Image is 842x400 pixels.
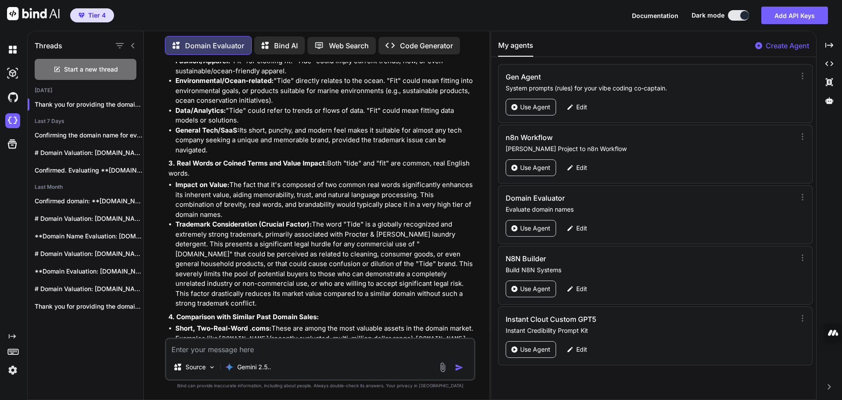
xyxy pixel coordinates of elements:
[520,285,550,293] p: Use Agent
[175,220,312,228] strong: Trademark Consideration (Crucial Factor):
[28,87,143,94] h2: [DATE]
[576,163,587,172] p: Edit
[506,314,706,324] h3: Instant Clout Custom GPT5
[186,363,206,371] p: Source
[175,106,226,115] strong: Data/Analytics:
[274,40,298,51] p: Bind AI
[175,126,474,155] li: Its short, punchy, and modern feel makes it suitable for almost any tech company seeking a unique...
[35,267,143,276] p: **Domain Evaluation: [DOMAIN_NAME]** ## Analysis Breakdown **Structure...
[35,40,62,51] h1: Threads
[5,42,20,57] img: darkChat
[28,118,143,125] h2: Last 7 Days
[225,363,234,371] img: Gemini 2.5 flash
[35,232,143,241] p: **Domain Name Evaluation: [DOMAIN_NAME]** 1. **Structure and...
[175,76,274,85] strong: Environmental/Ocean-related:
[175,180,474,220] li: The fact that it's composed of two common real words significantly enhances its inherent value, a...
[576,345,587,354] p: Edit
[70,8,114,22] button: premiumTier 4
[576,224,587,233] p: Edit
[35,249,143,258] p: # Domain Valuation: [DOMAIN_NAME] ## Domain Analysis...
[520,163,550,172] p: Use Agent
[5,363,20,378] img: settings
[5,90,20,105] img: githubDark
[35,166,143,175] p: Confirmed. Evaluating **[DOMAIN_NAME]**. *** ### **Domain Name...
[766,40,809,51] p: Create Agent
[438,362,448,372] img: attachment
[35,197,143,205] p: Confirmed domain: **[DOMAIN_NAME]** Here is a professional...
[692,11,724,20] span: Dark mode
[168,159,474,178] p: Both "tide" and "fit" are common, real English words.
[78,13,85,18] img: premium
[175,180,229,189] strong: Impact on Value:
[35,148,143,157] p: # Domain Valuation: [DOMAIN_NAME] ## Analysis -...
[35,285,143,293] p: # Domain Valuation: [DOMAIN_NAME] ## Domain Analysis...
[218,335,269,343] code: [DOMAIN_NAME]
[7,7,60,20] img: Bind AI
[498,40,533,57] button: My agents
[35,302,143,311] p: Thank you for providing the domain name...
[5,66,20,81] img: darkAi-studio
[506,72,706,82] h3: Gen Agent
[35,214,143,223] p: # Domain Valuation: [DOMAIN_NAME] ## Domain Analysis...
[576,103,587,112] p: Edit
[165,382,475,389] p: Bind can provide inaccurate information, including about people. Always double-check its answers....
[237,363,271,371] p: Gemini 2.5..
[175,126,239,134] strong: General Tech/SaaS:
[175,324,474,365] li: These are among the most valuable assets in the domain market. Examples like (recently evaluated,...
[175,324,271,332] strong: Short, Two-Real-Word .coms:
[632,12,678,19] span: Documentation
[208,364,216,371] img: Pick Models
[400,40,453,51] p: Code Generator
[175,76,474,106] li: "Tide" directly relates to the ocean. "Fit" could mean fitting into environmental goals, or produ...
[175,56,474,76] li: "Fit" for clothing fit. "Tide" could imply current trends, flow, or even sustainable/ocean-friend...
[506,84,792,93] p: System prompts (rules) for your vibe coding co-captain.
[175,106,474,126] li: "Tide" could refer to trends or flows of data. "Fit" could mean fitting data models or solutions.
[175,220,474,309] li: The word "Tide" is a globally recognized and extremely strong trademark, primarily associated wit...
[520,345,550,354] p: Use Agent
[329,40,369,51] p: Web Search
[576,285,587,293] p: Edit
[88,11,106,20] span: Tier 4
[761,7,828,24] button: Add API Keys
[168,159,327,167] strong: 3. Real Words or Coined Terms and Value Impact:
[520,224,550,233] p: Use Agent
[415,335,466,343] code: [DOMAIN_NAME]
[64,65,118,74] span: Start a new thread
[506,253,706,264] h3: N8N Builder
[185,40,244,51] p: Domain Evaluator
[632,11,678,20] button: Documentation
[28,184,143,191] h2: Last Month
[520,103,550,112] p: Use Agent
[506,266,792,274] p: Build N8N Systems
[506,193,706,203] h3: Domain Evaluator
[506,326,792,335] p: Instant Credibility Prompt Kit
[5,113,20,128] img: cloudideIcon
[506,132,706,143] h3: n8n Workflow
[168,313,319,321] strong: 4. Comparison with Similar Past Domain Sales:
[506,205,792,214] p: Evaluate domain names
[455,363,464,372] img: icon
[35,100,143,109] p: Thank you for providing the domain name ...
[35,131,143,140] p: Confirming the domain name for evaluation: **[DOMAIN_NAME]**...
[506,144,792,153] p: [PERSON_NAME] Project to n8n Workflow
